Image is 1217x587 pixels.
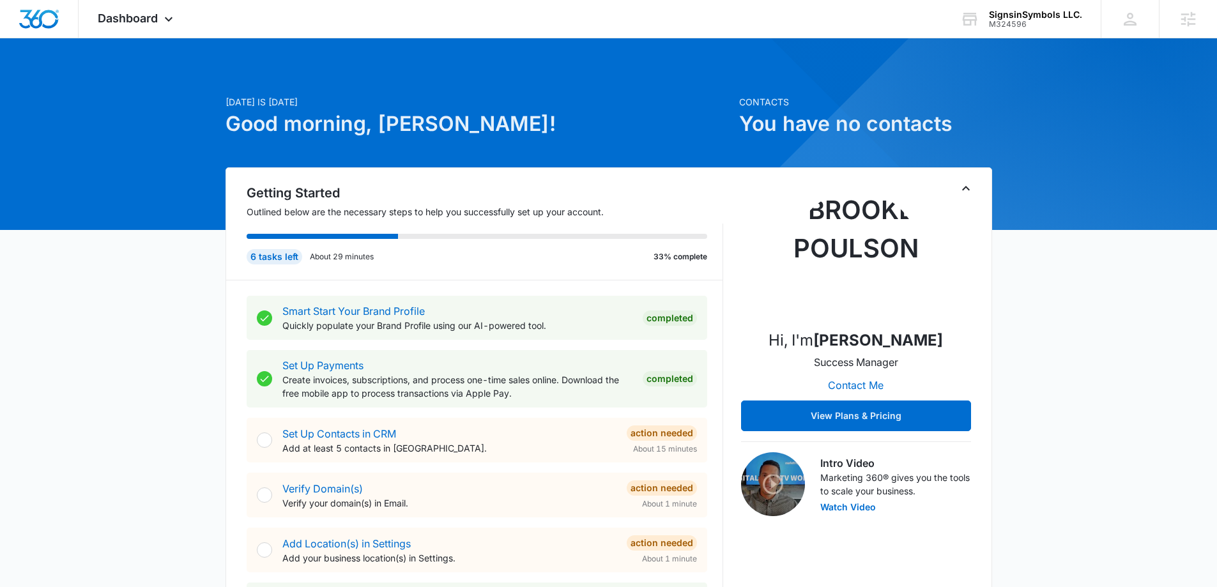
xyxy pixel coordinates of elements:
[989,20,1082,29] div: account id
[633,443,697,455] span: About 15 minutes
[654,251,707,263] p: 33% complete
[627,535,697,551] div: Action Needed
[820,455,971,471] h3: Intro Video
[958,181,974,196] button: Toggle Collapse
[282,482,363,495] a: Verify Domain(s)
[226,95,731,109] p: [DATE] is [DATE]
[247,249,302,264] div: 6 tasks left
[642,553,697,565] span: About 1 minute
[282,551,616,565] p: Add your business location(s) in Settings.
[813,331,943,349] strong: [PERSON_NAME]
[282,359,364,372] a: Set Up Payments
[741,400,971,431] button: View Plans & Pricing
[739,95,992,109] p: Contacts
[627,425,697,441] div: Action Needed
[739,109,992,139] h1: You have no contacts
[815,370,896,400] button: Contact Me
[247,205,723,218] p: Outlined below are the necessary steps to help you successfully set up your account.
[282,305,425,317] a: Smart Start Your Brand Profile
[820,471,971,498] p: Marketing 360® gives you the tools to scale your business.
[98,11,158,25] span: Dashboard
[769,329,943,352] p: Hi, I'm
[226,109,731,139] h1: Good morning, [PERSON_NAME]!
[643,371,697,386] div: Completed
[820,503,876,512] button: Watch Video
[989,10,1082,20] div: account name
[741,452,805,516] img: Intro Video
[282,427,396,440] a: Set Up Contacts in CRM
[627,480,697,496] div: Action Needed
[282,441,616,455] p: Add at least 5 contacts in [GEOGRAPHIC_DATA].
[282,373,632,400] p: Create invoices, subscriptions, and process one-time sales online. Download the free mobile app t...
[282,496,616,510] p: Verify your domain(s) in Email.
[642,498,697,510] span: About 1 minute
[643,310,697,326] div: Completed
[282,319,632,332] p: Quickly populate your Brand Profile using our AI-powered tool.
[310,251,374,263] p: About 29 minutes
[247,183,723,202] h2: Getting Started
[814,354,898,370] p: Success Manager
[282,537,411,550] a: Add Location(s) in Settings
[792,191,920,319] img: Brooke Poulson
